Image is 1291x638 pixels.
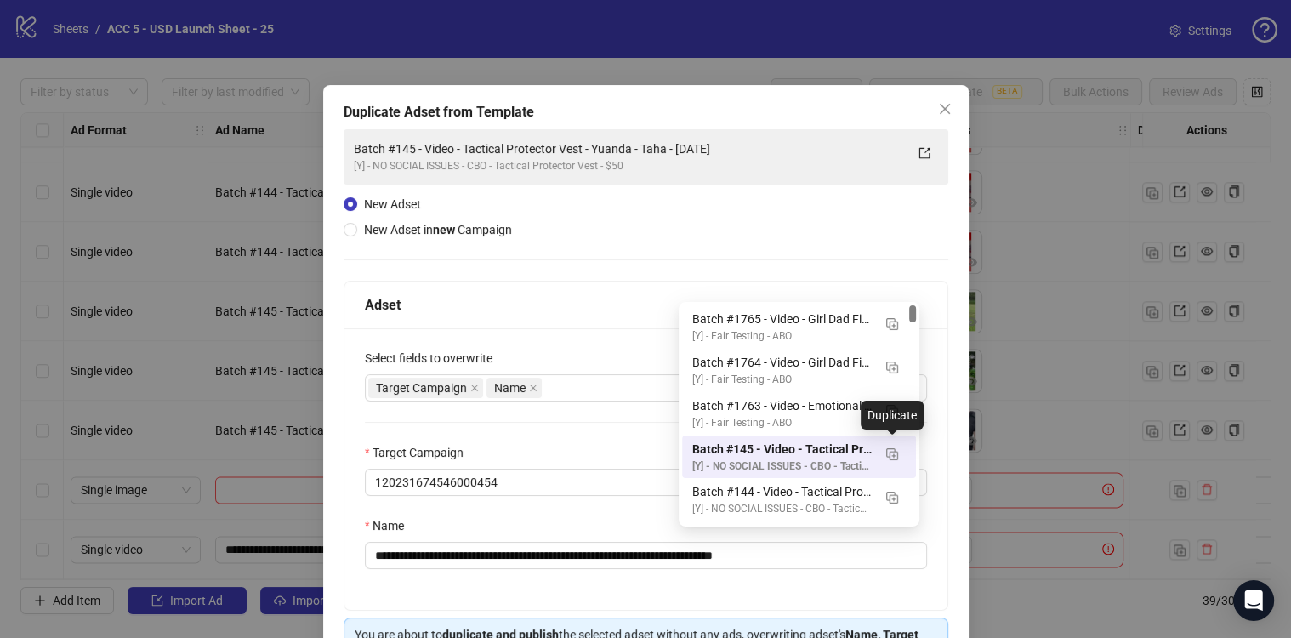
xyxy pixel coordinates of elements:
label: Target Campaign [365,443,475,462]
img: Duplicate [886,492,898,504]
div: Duplicate [861,401,924,430]
div: [Y] - NO SOCIAL ISSUES - CBO - Tactical Protector Vest - $50 [354,158,904,174]
button: Duplicate [879,482,906,510]
div: Batch #1765 - Video - Girl Dad Fist Bump American Flag T Shirt - Yuanda - Tiktok Video - [DATE] [692,310,872,328]
span: close [470,384,479,392]
span: Target Campaign [368,378,483,398]
div: Batch #145 - Video - Tactical Protector Vest - Yuanda - Taha - [DATE] [354,140,904,158]
div: [Y] - Fair Testing - ABO [692,372,872,388]
button: Close [931,95,958,122]
div: Open Intercom Messenger [1233,580,1274,621]
img: Duplicate [886,448,898,460]
button: Duplicate [879,396,906,424]
div: [Y] - Fair Testing - ABO [692,328,872,345]
span: export [918,147,930,159]
label: Name [365,516,415,535]
div: Batch #1764 - Video - Girl Dad Fist Bump American Flag T Shirt - Yuanda - Tiktok Video - [DATE] [692,353,872,372]
div: [Y] - Fair Testing - ABO [692,415,872,431]
input: Name [365,542,927,569]
div: Batch #1765 - Video - Girl Dad Fist Bump American Flag T Shirt - Yuanda - Tiktok Video - August 29 [682,305,916,349]
span: New Adset in Campaign [364,223,512,236]
div: [Y] - NO SOCIAL ISSUES - CBO - Tactical Protector Vest - $50 [692,501,872,517]
div: Batch #145 - Video - Tactical Protector Vest - Yuanda - Taha - [DATE] [692,440,872,459]
label: Select fields to overwrite [365,349,503,367]
div: Batch #145 - Video - Tactical Protector Vest - Yuanda - Taha - August 29 [682,436,916,479]
img: Duplicate [886,318,898,330]
div: Batch #144 - Video - Tactical Protector Vest - Yuanda - Taha - August 29 [682,478,916,521]
img: Duplicate [886,362,898,373]
strong: new [433,223,455,236]
button: Duplicate [879,440,906,467]
span: 120231674546000454 [375,470,917,495]
div: Batch #144 - Video - Tactical Protector Vest - Yuanda - Taha - [DATE] [692,482,872,501]
button: Duplicate [879,310,906,337]
span: Name [494,379,526,397]
div: Duplicate Adset from Template [344,102,948,122]
span: close [938,102,952,116]
span: Name [486,378,542,398]
div: Adset [365,294,927,316]
div: Batch #1763 - Video - Emotional Support Husband, Emergency Medical Services T Shirt - Yuanda - Ti... [682,392,916,436]
button: Duplicate [879,353,906,380]
div: Batch #1763 - Video - Emotional Support Husband, Emergency Medical Services T Shirt - Yuanda - Ti... [692,396,872,415]
span: Target Campaign [376,379,467,397]
div: Batch #1764 - Video - Girl Dad Fist Bump American Flag T Shirt - Yuanda - Tiktok Video - August 29 [682,349,916,392]
div: [Y] - NO SOCIAL ISSUES - CBO - Tactical Protector Vest - $50 [692,459,872,475]
span: close [529,384,537,392]
div: Batch #1762 - Video - Red White And Trump Cowboy T Shirt - Yuanda - Taha - August 29 [682,521,916,565]
span: New Adset [364,197,421,211]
